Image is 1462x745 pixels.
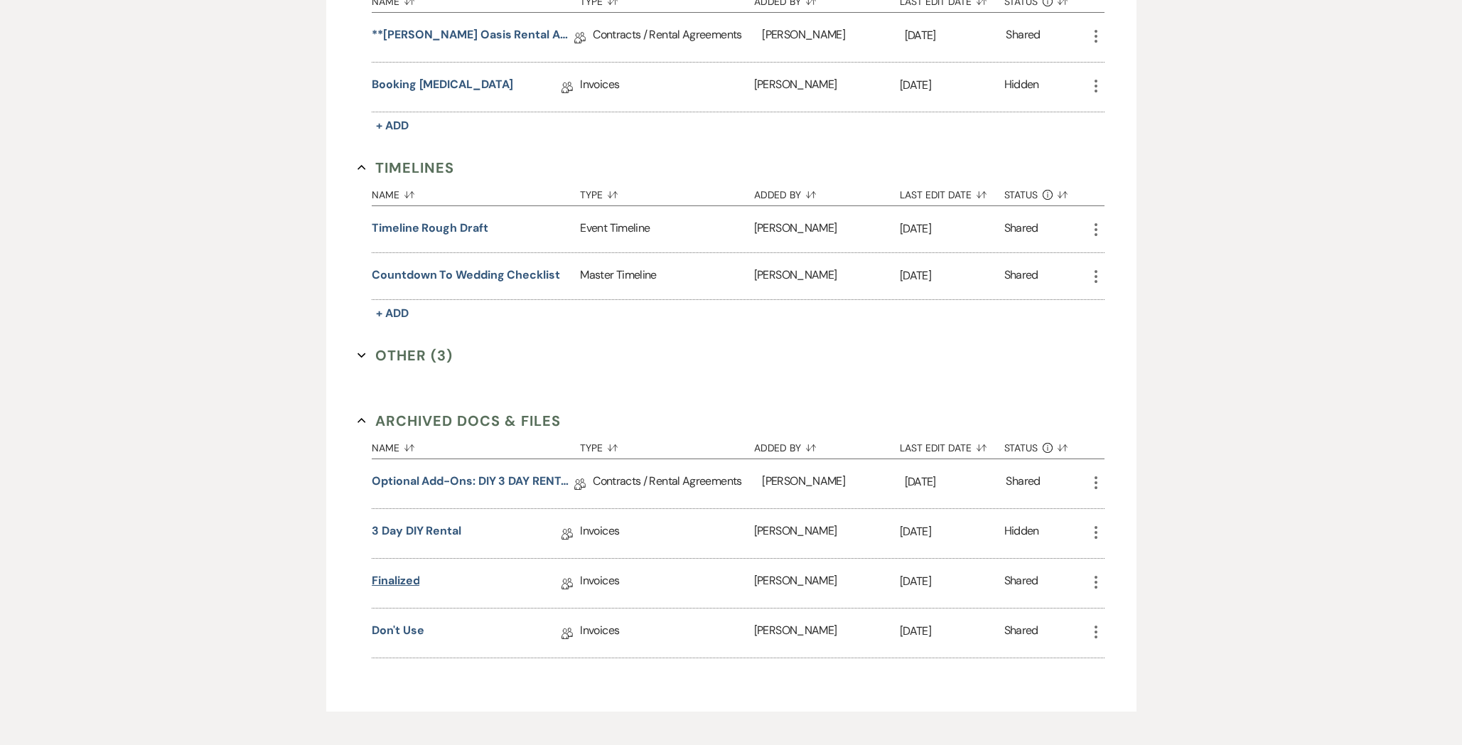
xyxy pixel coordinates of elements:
[900,178,1004,205] button: Last Edit Date
[372,267,560,284] button: Countdown to Wedding Checklist
[1004,622,1038,644] div: Shared
[900,76,1004,95] p: [DATE]
[358,345,453,366] button: Other (3)
[372,522,461,545] a: 3 Day DIY Rental
[754,432,900,459] button: Added By
[376,118,409,133] span: + Add
[1004,522,1039,545] div: Hidden
[905,473,1006,491] p: [DATE]
[372,26,574,48] a: **[PERSON_NAME] Oasis Rental Agreement**
[762,13,904,62] div: [PERSON_NAME]
[372,432,580,459] button: Name
[376,306,409,321] span: + Add
[762,459,904,508] div: [PERSON_NAME]
[372,76,513,98] a: Booking [MEDICAL_DATA]
[1004,76,1039,98] div: Hidden
[372,178,580,205] button: Name
[372,473,574,495] a: Optional Add-Ons: DIY 3 DAY RENTAL
[593,459,762,508] div: Contracts / Rental Agreements
[900,432,1004,459] button: Last Edit Date
[580,63,753,112] div: Invoices
[1004,190,1038,200] span: Status
[372,116,413,136] button: + Add
[754,206,900,252] div: [PERSON_NAME]
[580,178,753,205] button: Type
[580,609,753,658] div: Invoices
[593,13,762,62] div: Contracts / Rental Agreements
[754,63,900,112] div: [PERSON_NAME]
[358,410,561,432] button: Archived Docs & Files
[754,253,900,299] div: [PERSON_NAME]
[1004,443,1038,453] span: Status
[580,509,753,558] div: Invoices
[900,622,1004,641] p: [DATE]
[754,509,900,558] div: [PERSON_NAME]
[580,559,753,608] div: Invoices
[754,559,900,608] div: [PERSON_NAME]
[358,157,454,178] button: Timelines
[372,572,419,594] a: Finalized
[372,304,413,323] button: + Add
[900,572,1004,591] p: [DATE]
[1004,267,1038,286] div: Shared
[754,609,900,658] div: [PERSON_NAME]
[900,267,1004,285] p: [DATE]
[580,206,753,252] div: Event Timeline
[1004,432,1087,459] button: Status
[580,253,753,299] div: Master Timeline
[754,178,900,205] button: Added By
[1004,572,1038,594] div: Shared
[580,432,753,459] button: Type
[900,220,1004,238] p: [DATE]
[372,622,424,644] a: don't use
[1006,473,1040,495] div: Shared
[1004,178,1087,205] button: Status
[905,26,1006,45] p: [DATE]
[900,522,1004,541] p: [DATE]
[372,220,488,237] button: Timeline rough draft
[1004,220,1038,239] div: Shared
[1006,26,1040,48] div: Shared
